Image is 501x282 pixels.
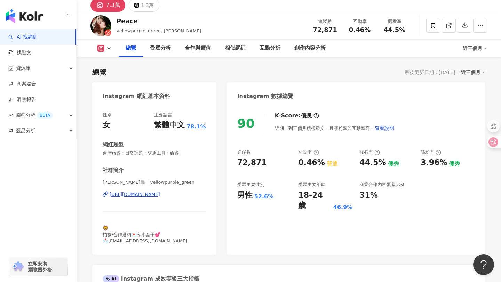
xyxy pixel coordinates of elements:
[103,179,206,185] span: [PERSON_NAME]🐘 | yellowpurple_green
[347,18,373,25] div: 互動率
[103,167,124,174] div: 社群簡介
[103,141,124,148] div: 網紅類型
[103,191,206,198] a: [URL][DOMAIN_NAME]
[312,18,338,25] div: 追蹤數
[126,44,136,52] div: 總覽
[237,182,264,188] div: 受眾主要性別
[421,157,447,168] div: 3.96%
[359,149,380,155] div: 觀看率
[11,261,25,272] img: chrome extension
[384,26,405,33] span: 44.5%
[359,190,378,201] div: 31%
[461,68,485,77] div: 近三個月
[154,112,172,118] div: 主要語言
[117,17,201,25] div: Peace
[313,26,337,33] span: 72,871
[327,160,338,168] div: 普通
[298,149,319,155] div: 互動率
[463,43,487,54] div: 近三個月
[421,149,441,155] div: 漲粉率
[16,60,31,76] span: 資源庫
[381,18,408,25] div: 觀看率
[37,112,53,119] div: BETA
[359,157,386,168] div: 44.5%
[9,257,67,276] a: chrome extension立即安裝 瀏覽器外掛
[92,67,106,77] div: 總覽
[141,0,153,10] div: 1.3萬
[298,182,325,188] div: 受眾主要年齡
[449,160,460,168] div: 優秀
[298,157,325,168] div: 0.46%
[349,26,371,33] span: 0.46%
[185,44,211,52] div: 合作與價值
[388,160,399,168] div: 優秀
[237,149,251,155] div: 追蹤數
[103,225,187,243] span: 🦁 拍摄/合作邀約💌私小盒子💕 📩[EMAIL_ADDRESS][DOMAIN_NAME]
[237,92,294,100] div: Instagram 數據總覽
[8,34,38,41] a: searchAI 找網紅
[110,191,160,198] div: [URL][DOMAIN_NAME]
[8,113,13,118] span: rise
[260,44,280,52] div: 互動分析
[103,92,170,100] div: Instagram 網紅基本資料
[28,260,52,273] span: 立即安裝 瀏覽器外掛
[225,44,246,52] div: 相似網紅
[103,150,206,156] span: 台灣旅遊 · 日常話題 · 交通工具 · 旅遊
[103,120,110,131] div: 女
[8,49,31,56] a: 找貼文
[294,44,326,52] div: 創作內容分析
[298,190,331,211] div: 18-24 歲
[186,123,206,131] span: 78.1%
[359,182,405,188] div: 商業合作內容覆蓋比例
[375,125,394,131] span: 查看說明
[8,96,36,103] a: 洞察報告
[103,112,112,118] div: 性別
[333,204,353,211] div: 46.9%
[16,107,53,123] span: 趨勢分析
[90,15,111,36] img: KOL Avatar
[117,28,201,33] span: yellowpurple_green, [PERSON_NAME]
[237,190,253,201] div: 男性
[473,254,494,275] iframe: Help Scout Beacon - Open
[237,157,267,168] div: 72,871
[275,121,395,135] div: 近期一到三個月積極發文，且漲粉率與互動率高。
[6,9,43,23] img: logo
[106,0,120,10] div: 7.3萬
[275,112,319,119] div: K-Score :
[150,44,171,52] div: 受眾分析
[254,193,274,200] div: 52.6%
[301,112,312,119] div: 優良
[8,81,36,88] a: 商案媒合
[154,120,185,131] div: 繁體中文
[16,123,35,139] span: 競品分析
[405,69,455,75] div: 最後更新日期：[DATE]
[374,121,395,135] button: 查看說明
[237,116,255,131] div: 90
